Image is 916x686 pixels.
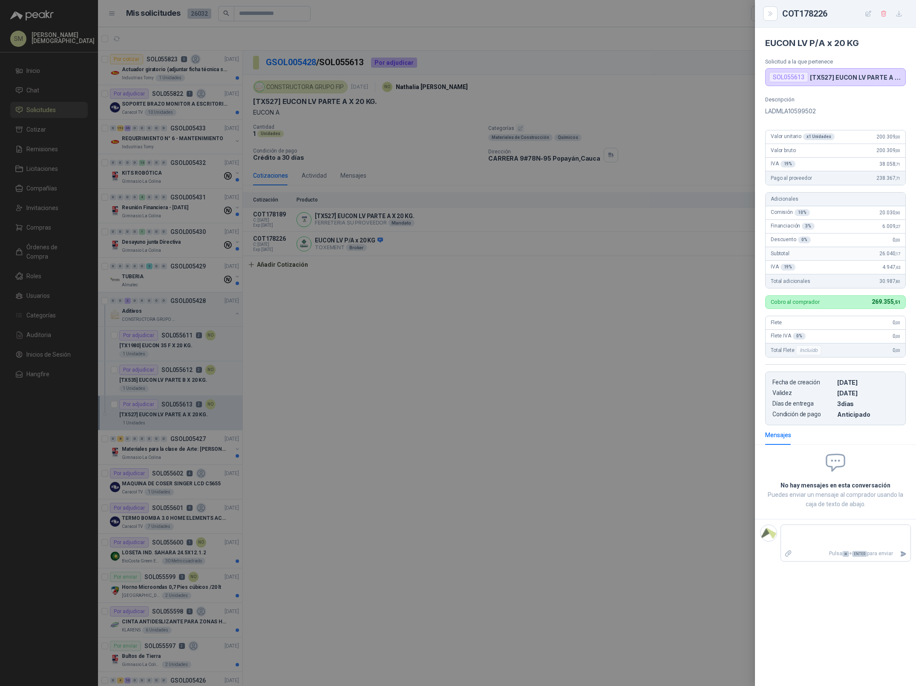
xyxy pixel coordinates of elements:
[795,209,810,216] div: 10 %
[895,265,900,270] span: ,63
[765,58,906,65] p: Solicitud a la que pertenece
[765,96,906,103] p: Descripción
[772,379,834,386] p: Fecha de creación
[895,135,900,139] span: ,00
[771,223,815,230] span: Financiación
[803,133,835,140] div: x 1 Unidades
[772,411,834,418] p: Condición de pago
[895,148,900,153] span: ,00
[771,345,823,355] span: Total Flete
[771,147,795,153] span: Valor bruto
[895,176,900,181] span: ,71
[765,106,906,116] p: LADMLA10599502
[771,236,811,243] span: Descuento
[879,161,900,167] span: 38.058
[842,551,849,557] span: ⌘
[765,38,906,48] h4: EUCON LV P/A x 20 KG
[879,251,900,257] span: 26.040
[771,133,835,140] span: Valor unitario
[895,162,900,167] span: ,71
[872,298,900,305] span: 269.355
[879,278,900,284] span: 30.987
[876,134,900,140] span: 200.309
[810,74,902,81] p: [TX527] EUCON LV PARTE A X 20 KG.
[765,481,906,490] h2: No hay mensajes en esta conversación
[895,210,900,215] span: ,90
[895,238,900,242] span: ,00
[795,546,897,561] p: Pulsa + para enviar
[771,209,810,216] span: Comisión
[766,193,905,206] div: Adicionales
[766,274,905,288] div: Total adicionales
[882,264,900,270] span: 4.947
[765,430,791,440] div: Mensajes
[771,251,789,257] span: Subtotal
[895,320,900,325] span: ,00
[837,411,899,418] p: Anticipado
[893,237,900,243] span: 0
[772,400,834,407] p: Días de entrega
[893,320,900,326] span: 0
[837,400,899,407] p: 3 dias
[879,210,900,216] span: 20.030
[760,525,777,541] img: Company Logo
[893,333,900,339] span: 0
[837,389,899,397] p: [DATE]
[895,334,900,339] span: ,00
[771,333,806,340] span: Flete IVA
[771,320,782,326] span: Flete
[895,348,900,353] span: ,00
[782,7,906,20] div: COT178226
[771,299,820,305] p: Cobro al comprador
[796,345,821,355] div: Incluido
[895,224,900,229] span: ,27
[772,389,834,397] p: Validez
[895,279,900,284] span: ,80
[793,333,806,340] div: 0 %
[771,264,795,271] span: IVA
[765,490,906,509] p: Puedes enviar un mensaje al comprador usando la caja de texto de abajo.
[802,223,815,230] div: 3 %
[781,264,796,271] div: 19 %
[896,546,910,561] button: Enviar
[882,223,900,229] span: 6.009
[876,147,900,153] span: 200.309
[798,236,811,243] div: 0 %
[893,300,900,305] span: ,51
[781,546,795,561] label: Adjuntar archivos
[781,161,796,167] div: 19 %
[893,347,900,353] span: 0
[771,161,795,167] span: IVA
[771,175,812,181] span: Pago al proveedor
[769,72,808,82] div: SOL055613
[852,551,867,557] span: ENTER
[895,251,900,256] span: ,17
[876,175,900,181] span: 238.367
[837,379,899,386] p: [DATE]
[765,9,775,19] button: Close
